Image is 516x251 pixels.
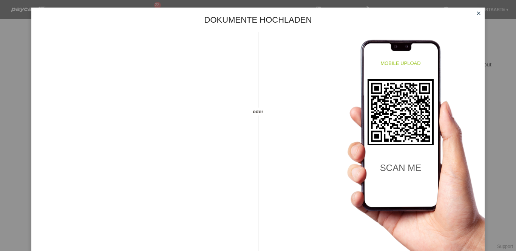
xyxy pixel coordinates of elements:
a: close [474,9,484,18]
iframe: Upload [43,51,245,240]
h2: scan me [368,164,434,176]
i: close [476,10,482,16]
h4: mobile upload [368,60,434,66]
span: oder [245,108,271,115]
h1: Dokumente hochladen [31,15,485,25]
